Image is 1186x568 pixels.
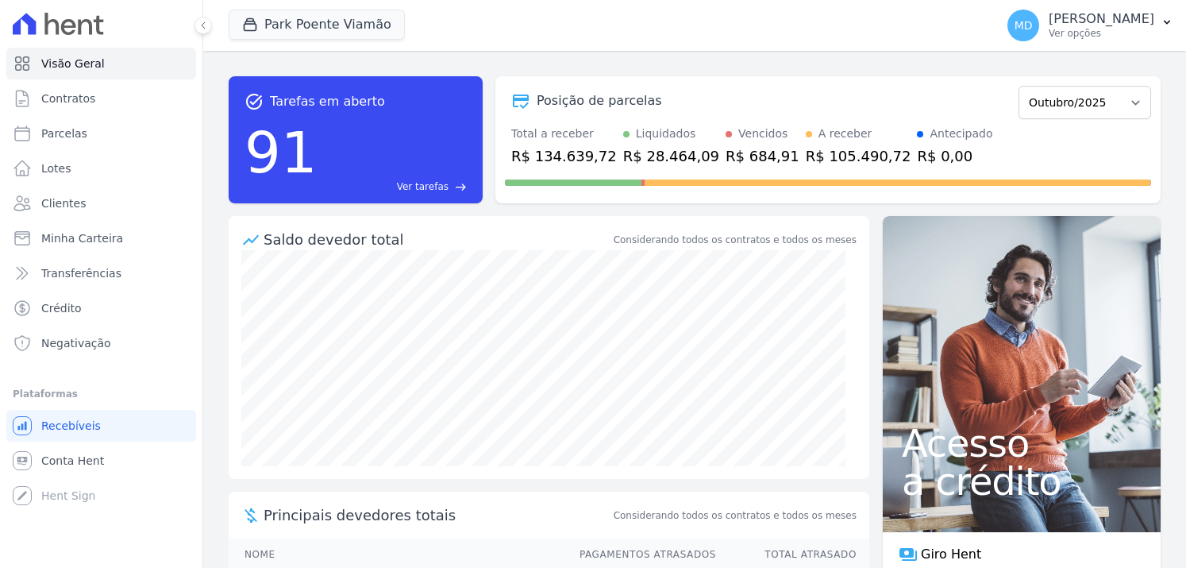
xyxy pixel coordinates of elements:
[264,504,610,526] span: Principais devedores totais
[6,222,196,254] a: Minha Carteira
[738,126,787,142] div: Vencidos
[245,111,318,194] div: 91
[13,384,190,404] div: Plataformas
[921,545,981,564] span: Giro Hent
[6,118,196,149] a: Parcelas
[229,10,405,40] button: Park Poente Viamão
[1049,11,1154,27] p: [PERSON_NAME]
[264,229,610,250] div: Saldo devedor total
[6,327,196,359] a: Negativação
[41,300,82,316] span: Crédito
[41,56,105,71] span: Visão Geral
[6,445,196,477] a: Conta Hent
[455,181,467,193] span: east
[41,195,86,211] span: Clientes
[6,153,196,184] a: Lotes
[818,126,872,142] div: A receber
[397,180,449,194] span: Ver tarefas
[6,257,196,289] a: Transferências
[511,145,617,167] div: R$ 134.639,72
[1015,20,1033,31] span: MD
[902,462,1142,500] span: a crédito
[270,92,385,111] span: Tarefas em aberto
[6,48,196,79] a: Visão Geral
[245,92,264,111] span: task_alt
[623,145,719,167] div: R$ 28.464,09
[806,145,911,167] div: R$ 105.490,72
[902,424,1142,462] span: Acesso
[1049,27,1154,40] p: Ver opções
[6,83,196,114] a: Contratos
[930,126,992,142] div: Antecipado
[636,126,696,142] div: Liquidados
[324,180,467,194] a: Ver tarefas east
[41,126,87,141] span: Parcelas
[726,145,799,167] div: R$ 684,91
[614,233,857,247] div: Considerando todos os contratos e todos os meses
[41,265,121,281] span: Transferências
[41,230,123,246] span: Minha Carteira
[41,335,111,351] span: Negativação
[614,508,857,523] span: Considerando todos os contratos e todos os meses
[995,3,1186,48] button: MD [PERSON_NAME] Ver opções
[41,418,101,434] span: Recebíveis
[41,453,104,469] span: Conta Hent
[511,126,617,142] div: Total a receber
[6,292,196,324] a: Crédito
[537,91,662,110] div: Posição de parcelas
[6,187,196,219] a: Clientes
[41,160,71,176] span: Lotes
[917,145,992,167] div: R$ 0,00
[41,91,95,106] span: Contratos
[6,410,196,442] a: Recebíveis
